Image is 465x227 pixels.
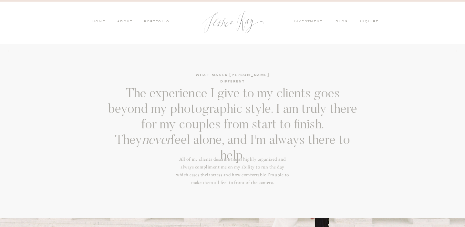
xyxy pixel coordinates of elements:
h3: WHAT MAKES [PERSON_NAME] DIFFERENT [185,72,280,79]
h3: The experience I give to my clients goes beyond my photographic style. I am truly there for my co... [106,87,359,149]
i: never [142,135,171,147]
a: investment [294,19,325,25]
a: PORTFOLIO [143,19,170,25]
a: HOME [92,19,106,25]
h3: All of my clients describe me as highly organized and always compliment me on my ability to run t... [174,155,291,185]
a: blog [336,19,352,25]
a: inquire [360,19,382,25]
a: ABOUT [116,19,132,25]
